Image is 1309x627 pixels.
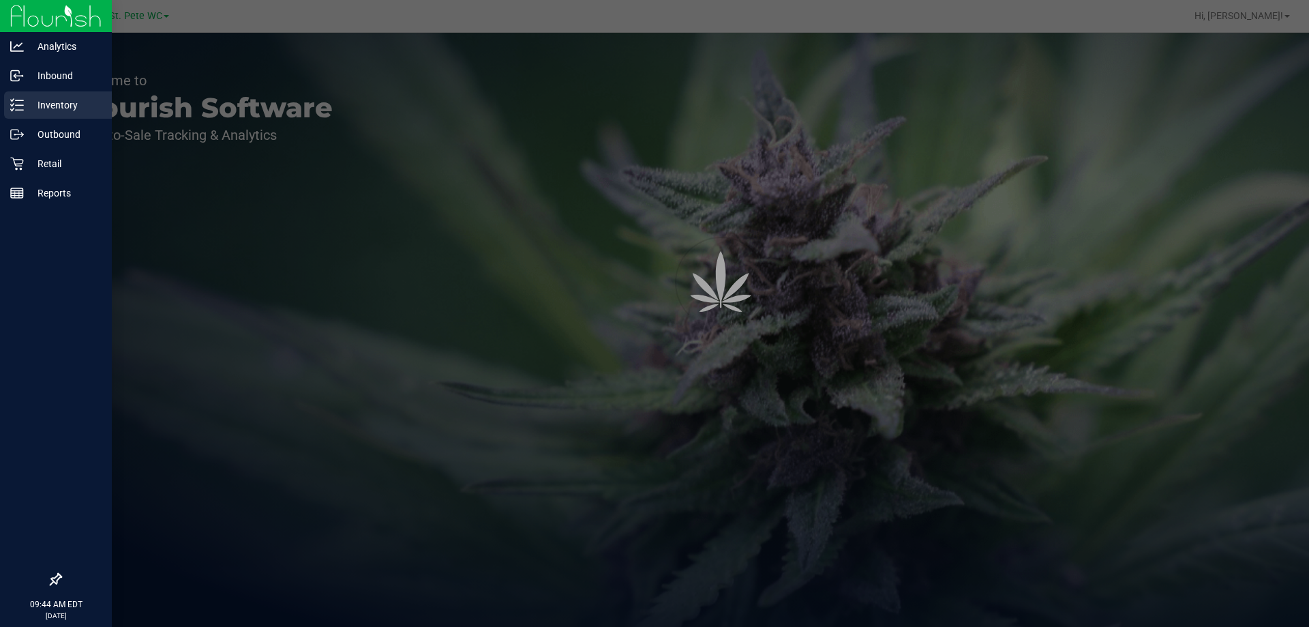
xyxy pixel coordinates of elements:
[10,40,24,53] inline-svg: Analytics
[24,38,106,55] p: Analytics
[24,185,106,201] p: Reports
[10,98,24,112] inline-svg: Inventory
[6,611,106,621] p: [DATE]
[10,69,24,83] inline-svg: Inbound
[10,157,24,171] inline-svg: Retail
[24,156,106,172] p: Retail
[24,126,106,143] p: Outbound
[6,598,106,611] p: 09:44 AM EDT
[10,186,24,200] inline-svg: Reports
[24,68,106,84] p: Inbound
[10,128,24,141] inline-svg: Outbound
[24,97,106,113] p: Inventory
